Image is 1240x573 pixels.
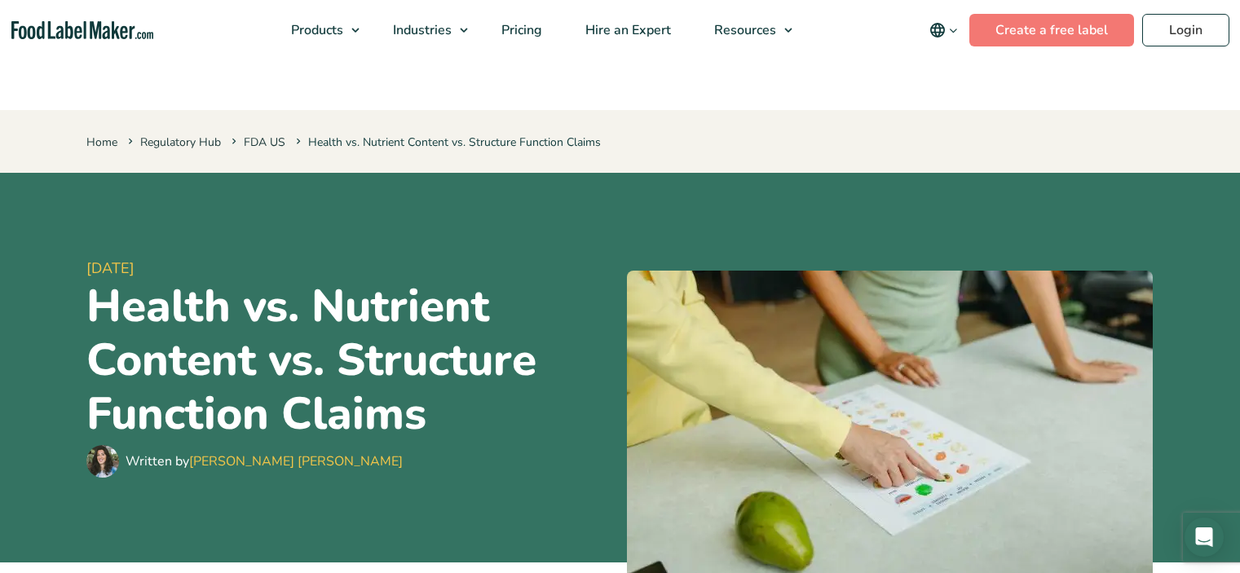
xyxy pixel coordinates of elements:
span: [DATE] [86,258,614,280]
span: Resources [709,21,778,39]
img: Maria Abi Hanna - Food Label Maker [86,445,119,478]
h1: Health vs. Nutrient Content vs. Structure Function Claims [86,280,614,441]
span: Industries [388,21,453,39]
span: Products [286,21,345,39]
span: Hire an Expert [580,21,673,39]
a: Create a free label [969,14,1134,46]
div: Written by [126,452,403,471]
span: Health vs. Nutrient Content vs. Structure Function Claims [293,134,601,150]
span: Pricing [496,21,544,39]
a: Regulatory Hub [140,134,221,150]
div: Open Intercom Messenger [1185,518,1224,557]
a: Home [86,134,117,150]
a: FDA US [244,134,285,150]
a: [PERSON_NAME] [PERSON_NAME] [189,452,403,470]
a: Login [1142,14,1229,46]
